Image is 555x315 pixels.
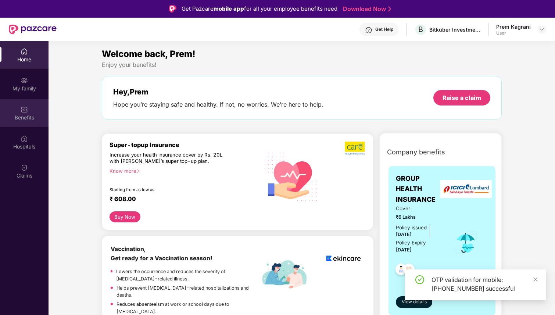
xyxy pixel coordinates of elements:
p: Helps prevent [MEDICAL_DATA]-related hospitalizations and deaths. [117,284,259,299]
span: Welcome back, Prem! [102,49,196,59]
img: svg+xml;base64,PHN2ZyB4bWxucz0iaHR0cDovL3d3dy53My5vcmcvMjAwMC9zdmciIHdpZHRoPSI0OC45NDMiIGhlaWdodD... [392,261,410,279]
span: right [136,169,140,173]
div: Get Help [375,26,393,32]
span: B [418,25,423,34]
img: New Pazcare Logo [9,25,57,34]
button: View details [396,296,432,308]
div: ₹ 608.00 [110,195,252,204]
strong: mobile app [214,5,244,12]
img: insurerLogo [440,180,492,198]
img: logoEkincare.png [322,245,365,272]
div: Enjoy your benefits! [102,61,502,69]
img: svg+xml;base64,PHN2ZyBpZD0iQ2xhaW0iIHhtbG5zPSJodHRwOi8vd3d3LnczLm9yZy8yMDAwL3N2ZyIgd2lkdGg9IjIwIi... [21,164,28,171]
span: Company benefits [387,147,445,157]
img: icon [454,231,478,255]
img: b5dec4f62d2307b9de63beb79f102df3.png [345,141,366,155]
div: Increase your health insurance cover by Rs. 20L with [PERSON_NAME]’s super top-up plan. [110,152,227,165]
div: User [496,30,531,36]
span: close [533,277,538,282]
div: Hey, Prem [113,87,323,96]
div: Know more [110,168,255,173]
span: Cover [396,205,444,212]
img: svg+xml;base64,PHN2ZyBpZD0iSGVscC0zMngzMiIgeG1sbnM9Imh0dHA6Ly93d3cudzMub3JnLzIwMDAvc3ZnIiB3aWR0aD... [365,26,372,34]
div: Policy Expiry [396,239,426,247]
img: svg+xml;base64,PHN2ZyBpZD0iSG9tZSIgeG1sbnM9Imh0dHA6Ly93d3cudzMub3JnLzIwMDAvc3ZnIiB3aWR0aD0iMjAiIG... [21,48,28,55]
p: Lowers the occurrence and reduces the severity of [MEDICAL_DATA]-related illness. [116,268,259,282]
div: Get Pazcare for all your employee benefits need [182,4,337,13]
div: Hope you’re staying safe and healthy. If not, no worries. We’re here to help. [113,101,323,108]
img: Logo [169,5,176,12]
span: ₹6 Lakhs [396,214,444,221]
b: Vaccination, Get ready for a Vaccination season! [111,246,212,261]
img: labelEkincare.png [259,259,310,289]
span: [DATE] [396,232,412,237]
img: svg+xml;base64,PHN2ZyBpZD0iRHJvcGRvd24tMzJ4MzIiIHhtbG5zPSJodHRwOi8vd3d3LnczLm9yZy8yMDAwL3N2ZyIgd2... [539,26,545,32]
span: GROUP HEALTH INSURANCE [396,173,444,205]
p: Reduces absenteeism at work or school days due to [MEDICAL_DATA]. [117,301,259,315]
span: check-circle [415,275,424,284]
div: OTP validation for mobile: [PHONE_NUMBER] successful [432,275,537,293]
div: Raise a claim [443,94,481,102]
div: Prem Kagrani [496,23,531,30]
img: svg+xml;base64,PHN2ZyBpZD0iSG9zcGl0YWxzIiB4bWxucz0iaHR0cDovL3d3dy53My5vcmcvMjAwMC9zdmciIHdpZHRoPS... [21,135,28,142]
div: Starting from as low as [110,187,228,192]
span: View details [402,298,427,305]
img: Stroke [388,5,391,13]
img: svg+xml;base64,PHN2ZyB4bWxucz0iaHR0cDovL3d3dy53My5vcmcvMjAwMC9zdmciIHhtbG5zOnhsaW5rPSJodHRwOi8vd3... [259,144,323,209]
img: svg+xml;base64,PHN2ZyBpZD0iQmVuZWZpdHMiIHhtbG5zPSJodHRwOi8vd3d3LnczLm9yZy8yMDAwL3N2ZyIgd2lkdGg9Ij... [21,106,28,113]
img: svg+xml;base64,PHN2ZyB3aWR0aD0iMjAiIGhlaWdodD0iMjAiIHZpZXdCb3g9IjAgMCAyMCAyMCIgZmlsbD0ibm9uZSIgeG... [21,77,28,84]
div: Super-topup Insurance [110,141,259,148]
button: Buy Now [110,211,140,222]
a: Download Now [343,5,389,13]
div: Policy issued [396,224,427,232]
div: Bitkuber Investments Pvt Limited [429,26,481,33]
span: [DATE] [396,247,412,253]
img: svg+xml;base64,PHN2ZyB4bWxucz0iaHR0cDovL3d3dy53My5vcmcvMjAwMC9zdmciIHdpZHRoPSI0OC45NDMiIGhlaWdodD... [400,261,418,279]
